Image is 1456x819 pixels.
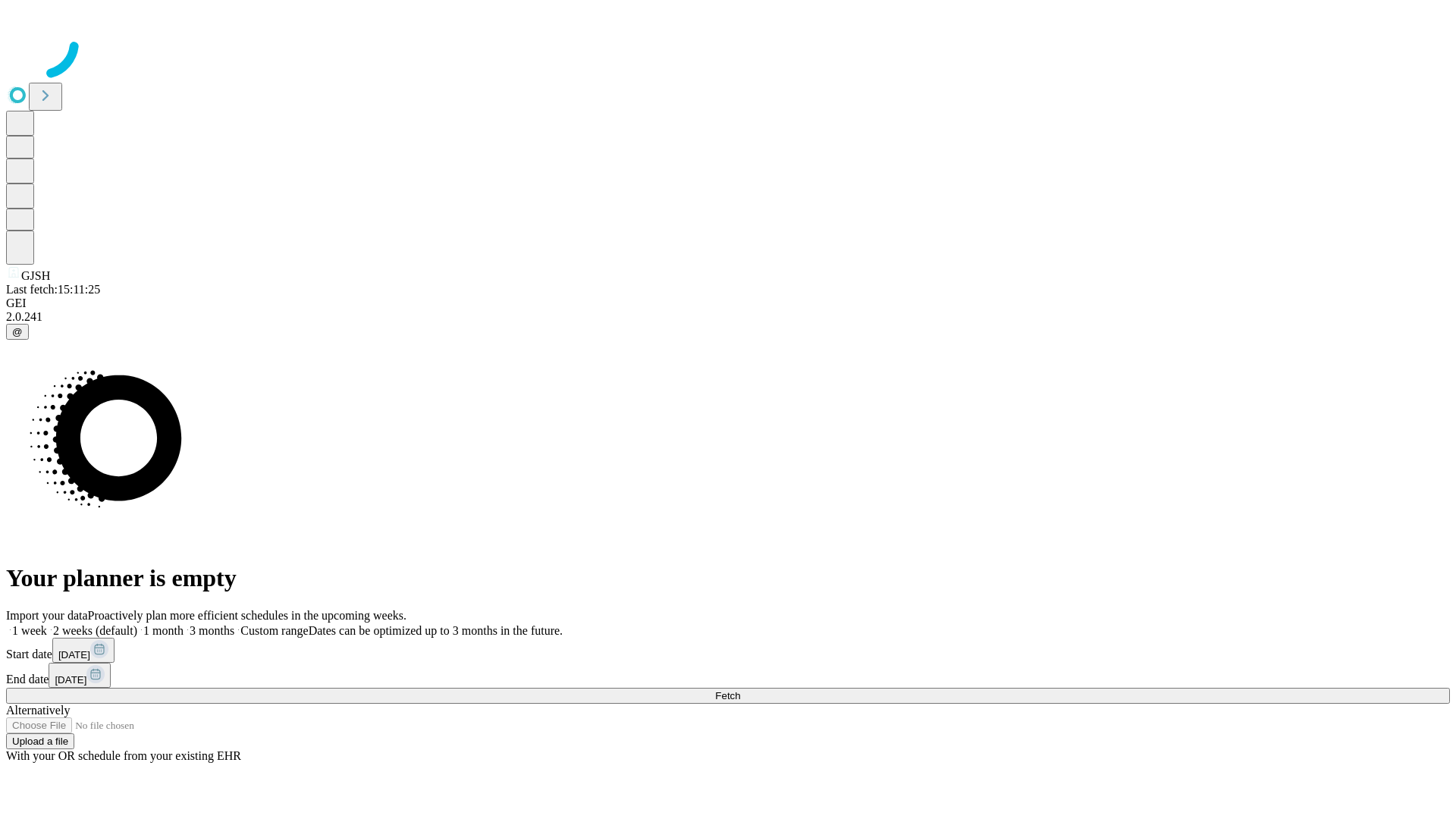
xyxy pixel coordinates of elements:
[309,624,563,637] span: Dates can be optimized up to 3 months in the future.
[55,674,86,686] span: [DATE]
[49,663,111,688] button: [DATE]
[21,269,50,282] span: GJSH
[6,749,241,762] span: With your OR schedule from your existing EHR
[6,324,29,340] button: @
[6,564,1450,592] h1: Your planner is empty
[6,638,1450,663] div: Start date
[6,733,74,749] button: Upload a file
[240,624,308,637] span: Custom range
[58,649,90,661] span: [DATE]
[715,690,740,701] span: Fetch
[88,609,406,622] span: Proactively plan more efficient schedules in the upcoming weeks.
[6,310,1450,324] div: 2.0.241
[143,624,184,637] span: 1 month
[6,663,1450,688] div: End date
[6,609,88,622] span: Import your data
[190,624,234,637] span: 3 months
[6,704,70,717] span: Alternatively
[6,297,1450,310] div: GEI
[12,624,47,637] span: 1 week
[52,638,115,663] button: [DATE]
[6,688,1450,704] button: Fetch
[12,326,23,337] span: @
[6,283,100,296] span: Last fetch: 15:11:25
[53,624,137,637] span: 2 weeks (default)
